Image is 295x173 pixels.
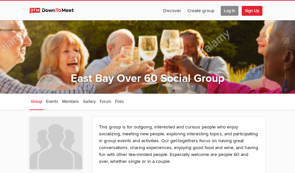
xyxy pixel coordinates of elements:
[62,99,79,104] span: Members
[30,94,43,110] a: Group
[31,99,42,104] span: Group
[98,94,112,110] a: Forum
[160,1,184,20] a: Discover
[184,1,217,20] a: Create group
[221,6,238,16] span: Log In
[46,99,58,104] span: Events
[45,94,60,110] a: Events
[100,99,111,104] span: Forum
[115,99,124,104] span: Files
[242,1,265,20] a: Sign Up
[82,94,97,110] a: Gallery
[99,124,259,165] p: This group is for outgoing, interested and curious people who enjoy socializing, meeting new peop...
[242,6,262,16] span: Sign Up
[83,99,96,104] span: Gallery
[218,1,241,20] a: Log In
[114,94,125,110] a: Files
[61,94,80,110] a: Members
[30,117,82,169] img: East Bay Over 60 Social Group
[30,8,80,14] img: DownToMeet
